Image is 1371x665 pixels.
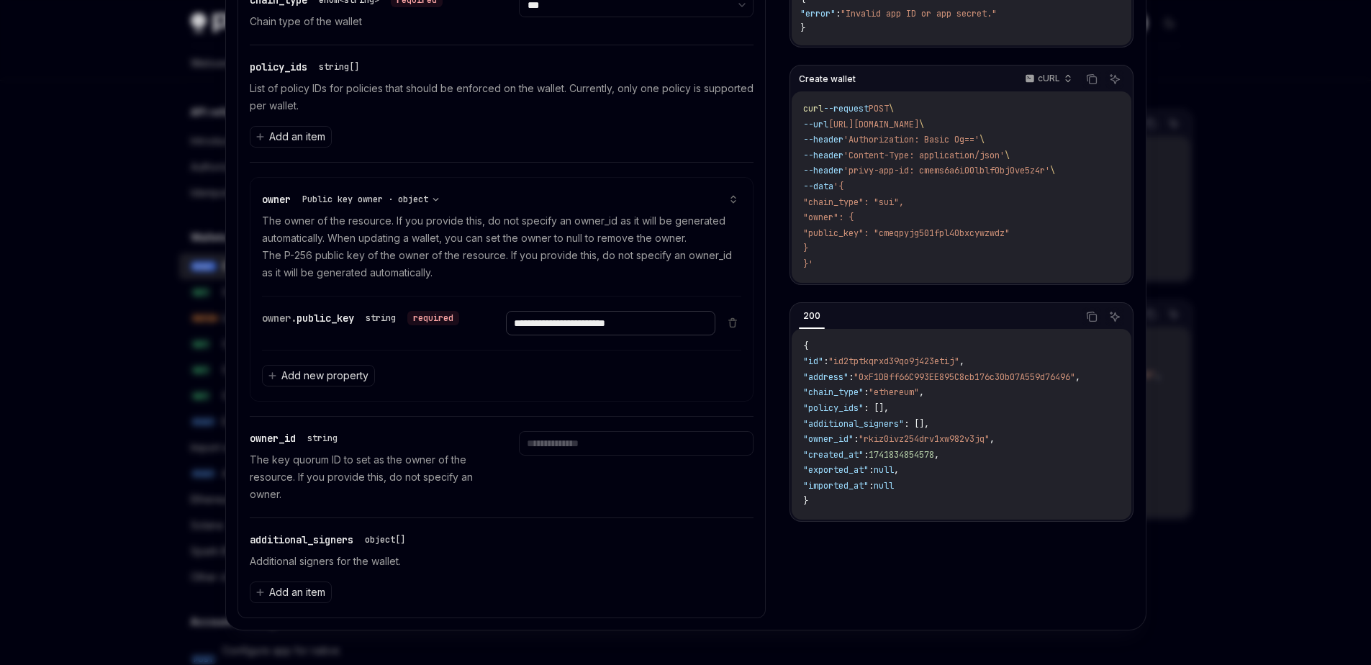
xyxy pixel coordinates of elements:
span: '{ [833,181,843,192]
span: policy_ids [250,60,307,73]
p: cURL [1038,73,1060,84]
span: --header [803,150,843,161]
span: null [874,480,894,492]
span: } [800,22,805,34]
span: : [854,433,859,445]
span: --url [803,119,828,130]
span: "id2tptkqrxd39qo9j423etij" [828,356,959,367]
div: policy_ids [250,60,365,74]
span: "created_at" [803,449,864,461]
span: , [990,433,995,445]
span: --header [803,134,843,145]
span: : [823,356,828,367]
button: Ask AI [1105,307,1124,326]
span: --data [803,181,833,192]
span: "id" [803,356,823,367]
button: Copy the contents from the code block [1082,307,1101,326]
span: null [874,464,894,476]
span: \ [919,119,924,130]
span: --header [803,165,843,176]
span: { [803,340,808,352]
span: "public_key": "cmeqpyjg501fpl40bxcywzwdz" [803,227,1010,239]
span: : [869,464,874,476]
span: "additional_signers" [803,418,904,430]
div: required [407,311,459,325]
button: Copy the contents from the code block [1082,70,1101,89]
div: owner.public_key [262,311,459,325]
span: --request [823,103,869,114]
div: 200 [799,307,825,325]
button: Ask AI [1105,70,1124,89]
span: additional_signers [250,533,353,546]
span: "error" [800,8,836,19]
span: : [], [904,418,929,430]
span: "address" [803,371,849,383]
span: : [864,386,869,398]
p: Additional signers for the wallet. [250,553,754,570]
span: , [1075,371,1080,383]
span: 'Content-Type: application/json' [843,150,1005,161]
span: 'Authorization: Basic Og==' [843,134,979,145]
span: "chain_type" [803,386,864,398]
span: , [934,449,939,461]
span: Add an item [269,130,325,144]
span: } [803,495,808,507]
span: 'privy-app-id: cmems6a6i00lblf0bj0ve5z4r' [843,165,1050,176]
span: "0xF1DBff66C993EE895C8cb176c30b07A559d76496" [854,371,1075,383]
button: cURL [1017,67,1078,91]
span: owner_id [250,432,296,445]
div: string [366,312,396,324]
span: "imported_at" [803,480,869,492]
button: Add new property [262,365,375,386]
span: "chain_type": "sui", [803,196,904,208]
span: : [], [864,402,889,414]
span: "exported_at" [803,464,869,476]
span: "owner": { [803,212,854,223]
span: 1741834854578 [869,449,934,461]
span: curl [803,103,823,114]
span: \ [889,103,894,114]
span: owner. [262,312,297,325]
button: Add an item [250,582,332,603]
span: \ [979,134,985,145]
span: public_key [297,312,354,325]
span: POST [869,103,889,114]
span: [URL][DOMAIN_NAME] [828,119,919,130]
span: : [849,371,854,383]
span: "rkiz0ivz254drv1xw982v3jq" [859,433,990,445]
span: owner [262,193,291,206]
span: , [919,386,924,398]
span: , [959,356,964,367]
span: Add new property [281,368,368,383]
div: string[] [319,61,359,73]
span: : [869,480,874,492]
span: "policy_ids" [803,402,864,414]
span: } [803,243,808,254]
span: : [836,8,841,19]
p: The owner of the resource. If you provide this, do not specify an owner_id as it will be generate... [262,212,742,281]
div: object[] [365,534,405,546]
div: owner_id [250,431,343,445]
span: , [894,464,899,476]
span: "owner_id" [803,433,854,445]
div: additional_signers [250,533,411,547]
p: List of policy IDs for policies that should be enforced on the wallet. Currently, only one policy... [250,80,754,114]
p: The key quorum ID to set as the owner of the resource. If you provide this, do not specify an owner. [250,451,484,503]
div: owner [262,192,445,207]
span: }' [803,258,813,270]
div: string [307,433,338,444]
button: Add an item [250,126,332,148]
span: "Invalid app ID or app secret." [841,8,997,19]
span: Create wallet [799,73,856,85]
span: \ [1050,165,1055,176]
span: \ [1005,150,1010,161]
span: "ethereum" [869,386,919,398]
p: Chain type of the wallet [250,13,484,30]
span: : [864,449,869,461]
span: Add an item [269,585,325,600]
